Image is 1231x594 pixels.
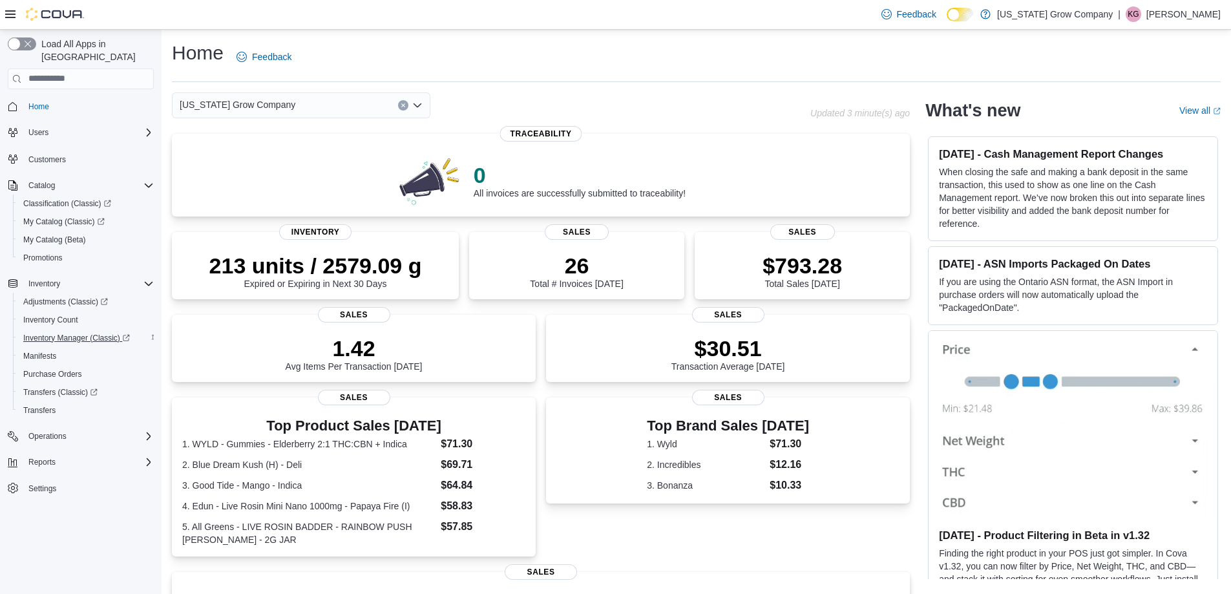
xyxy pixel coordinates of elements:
[180,97,295,112] span: [US_STATE] Grow Company
[182,520,436,546] dt: 5. All Greens - LIVE ROSIN BADDER - RAINBOW PUSH [PERSON_NAME] - 2G JAR
[647,458,764,471] dt: 2. Incredibles
[23,99,54,114] a: Home
[13,329,159,347] a: Inventory Manager (Classic)
[18,196,154,211] span: Classification (Classic)
[3,427,159,445] button: Operations
[692,307,764,323] span: Sales
[18,250,154,266] span: Promotions
[28,127,48,138] span: Users
[172,40,224,66] h1: Home
[545,224,609,240] span: Sales
[252,50,291,63] span: Feedback
[279,224,352,240] span: Inventory
[671,335,785,361] p: $30.51
[23,369,82,379] span: Purchase Orders
[3,479,159,498] button: Settings
[500,126,582,142] span: Traceability
[182,458,436,471] dt: 2. Blue Dream Kush (H) - Deli
[18,330,135,346] a: Inventory Manager (Classic)
[1179,105,1221,116] a: View allExternal link
[939,275,1207,314] p: If you are using the Ontario ASN format, the ASN Import in purchase orders will now automatically...
[770,457,809,472] dd: $12.16
[23,333,130,343] span: Inventory Manager (Classic)
[1118,6,1121,22] p: |
[13,311,159,329] button: Inventory Count
[23,454,61,470] button: Reports
[23,217,105,227] span: My Catalog (Classic)
[1126,6,1141,22] div: Kennan Goebel
[398,100,408,111] button: Clear input
[3,275,159,293] button: Inventory
[647,418,809,434] h3: Top Brand Sales [DATE]
[18,312,154,328] span: Inventory Count
[18,294,154,310] span: Adjustments (Classic)
[182,438,436,451] dt: 1. WYLD - Gummies - Elderberry 2:1 THC:CBN + Indica
[18,366,87,382] a: Purchase Orders
[3,123,159,142] button: Users
[3,453,159,471] button: Reports
[13,401,159,419] button: Transfers
[231,44,297,70] a: Feedback
[28,101,49,112] span: Home
[23,152,71,167] a: Customers
[939,257,1207,270] h3: [DATE] - ASN Imports Packaged On Dates
[13,195,159,213] a: Classification (Classic)
[8,92,154,531] nav: Complex example
[23,481,61,496] a: Settings
[505,564,577,580] span: Sales
[18,312,83,328] a: Inventory Count
[18,348,154,364] span: Manifests
[530,253,623,279] p: 26
[412,100,423,111] button: Open list of options
[23,454,154,470] span: Reports
[23,125,154,140] span: Users
[647,438,764,451] dt: 1. Wyld
[1146,6,1221,22] p: [PERSON_NAME]
[441,478,525,493] dd: $64.84
[23,480,154,496] span: Settings
[23,98,154,114] span: Home
[770,478,809,493] dd: $10.33
[23,315,78,325] span: Inventory Count
[441,498,525,514] dd: $58.83
[23,429,72,444] button: Operations
[18,214,154,229] span: My Catalog (Classic)
[1213,107,1221,115] svg: External link
[897,8,936,21] span: Feedback
[810,108,910,118] p: Updated 3 minute(s) ago
[18,196,116,211] a: Classification (Classic)
[939,529,1207,542] h3: [DATE] - Product Filtering in Beta in v1.32
[18,385,103,400] a: Transfers (Classic)
[18,232,91,248] a: My Catalog (Beta)
[26,8,84,21] img: Cova
[692,390,764,405] span: Sales
[318,390,390,405] span: Sales
[13,293,159,311] a: Adjustments (Classic)
[647,479,764,492] dt: 3. Bonanza
[23,387,98,398] span: Transfers (Classic)
[396,154,463,206] img: 0
[763,253,842,279] p: $793.28
[286,335,423,361] p: 1.42
[23,178,154,193] span: Catalog
[182,479,436,492] dt: 3. Good Tide - Mango - Indica
[18,214,110,229] a: My Catalog (Classic)
[23,297,108,307] span: Adjustments (Classic)
[182,418,525,434] h3: Top Product Sales [DATE]
[18,366,154,382] span: Purchase Orders
[18,403,154,418] span: Transfers
[23,351,56,361] span: Manifests
[770,436,809,452] dd: $71.30
[36,37,154,63] span: Load All Apps in [GEOGRAPHIC_DATA]
[18,385,154,400] span: Transfers (Classic)
[997,6,1113,22] p: [US_STATE] Grow Company
[770,224,835,240] span: Sales
[530,253,623,289] div: Total # Invoices [DATE]
[28,154,66,165] span: Customers
[474,162,686,188] p: 0
[1128,6,1139,22] span: KG
[23,151,154,167] span: Customers
[28,457,56,467] span: Reports
[286,335,423,372] div: Avg Items Per Transaction [DATE]
[671,335,785,372] div: Transaction Average [DATE]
